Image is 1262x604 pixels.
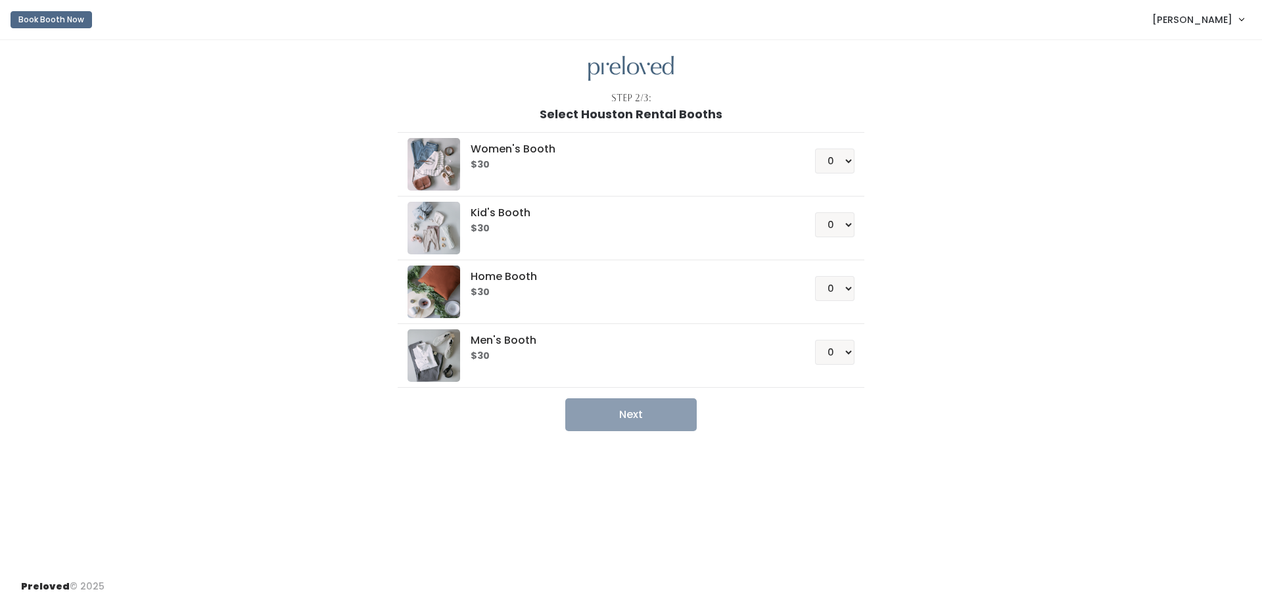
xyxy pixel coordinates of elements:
a: [PERSON_NAME] [1139,5,1257,34]
img: preloved logo [588,56,674,81]
h5: Men's Booth [471,335,783,346]
span: Preloved [21,580,70,593]
button: Next [565,398,697,431]
h5: Women's Booth [471,143,783,155]
h6: $30 [471,223,783,234]
span: [PERSON_NAME] [1152,12,1232,27]
h5: Home Booth [471,271,783,283]
div: © 2025 [21,569,105,593]
img: preloved logo [408,202,460,254]
h6: $30 [471,287,783,298]
h1: Select Houston Rental Booths [540,108,722,121]
img: preloved logo [408,138,460,191]
h6: $30 [471,160,783,170]
button: Book Booth Now [11,11,92,28]
h5: Kid's Booth [471,207,783,219]
div: Step 2/3: [611,91,651,105]
a: Book Booth Now [11,5,92,34]
h6: $30 [471,351,783,361]
img: preloved logo [408,266,460,318]
img: preloved logo [408,329,460,382]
